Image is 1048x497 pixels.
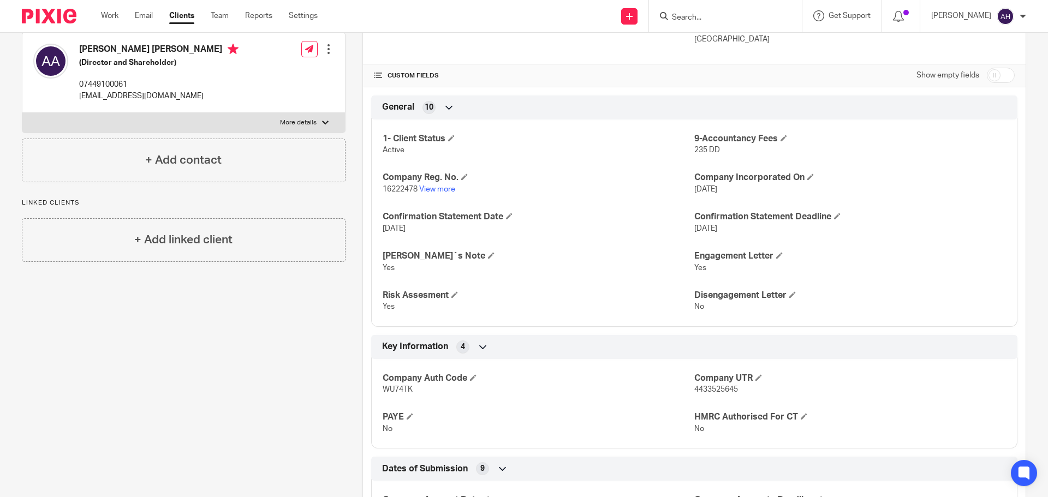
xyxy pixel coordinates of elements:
[22,9,76,23] img: Pixie
[383,290,694,301] h4: Risk Assesment
[931,10,991,21] p: [PERSON_NAME]
[694,373,1006,384] h4: Company UTR
[425,102,433,113] span: 10
[419,185,455,193] a: View more
[383,172,694,183] h4: Company Reg. No.
[694,303,704,310] span: No
[916,70,979,81] label: Show empty fields
[694,34,1015,45] p: [GEOGRAPHIC_DATA]
[694,133,1006,145] h4: 9-Accountancy Fees
[694,250,1006,262] h4: Engagement Letter
[383,386,413,393] span: WU74TK
[79,57,239,68] h5: (Director and Shareholder)
[79,79,239,90] p: 07449100061
[33,44,68,79] img: svg%3E
[671,13,769,23] input: Search
[461,342,465,352] span: 4
[79,91,239,101] p: [EMAIL_ADDRESS][DOMAIN_NAME]
[382,341,448,352] span: Key Information
[228,44,239,55] i: Primary
[245,10,272,21] a: Reports
[829,12,871,20] span: Get Support
[997,8,1014,25] img: svg%3E
[374,71,694,80] h4: CUSTOM FIELDS
[383,303,395,310] span: Yes
[694,146,720,154] span: 235 DD
[383,211,694,223] h4: Confirmation Statement Date
[480,463,485,474] span: 9
[383,250,694,262] h4: [PERSON_NAME]`s Note
[383,225,406,232] span: [DATE]
[169,10,194,21] a: Clients
[694,264,706,272] span: Yes
[280,118,317,127] p: More details
[694,290,1006,301] h4: Disengagement Letter
[694,185,717,193] span: [DATE]
[694,211,1006,223] h4: Confirmation Statement Deadline
[382,463,468,475] span: Dates of Submission
[289,10,318,21] a: Settings
[383,146,404,154] span: Active
[135,10,153,21] a: Email
[101,10,118,21] a: Work
[383,185,418,193] span: 16222478
[694,411,1006,423] h4: HMRC Authorised For CT
[694,425,704,433] span: No
[383,425,392,433] span: No
[134,231,233,248] h4: + Add linked client
[145,152,222,169] h4: + Add contact
[211,10,229,21] a: Team
[383,133,694,145] h4: 1- Client Status
[383,411,694,423] h4: PAYE
[79,44,239,57] h4: [PERSON_NAME] [PERSON_NAME]
[694,225,717,232] span: [DATE]
[382,101,414,113] span: General
[694,172,1006,183] h4: Company Incorporated On
[383,264,395,272] span: Yes
[22,199,346,207] p: Linked clients
[694,386,738,393] span: 4433525645
[383,373,694,384] h4: Company Auth Code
